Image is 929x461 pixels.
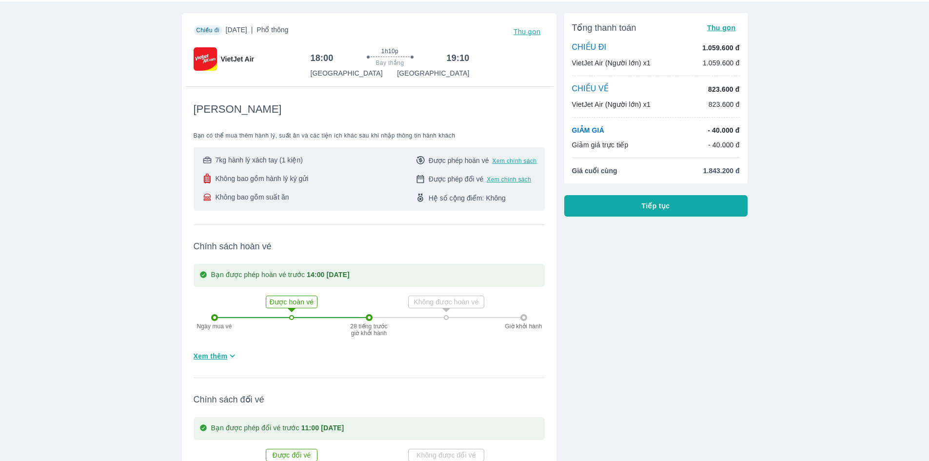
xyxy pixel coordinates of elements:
p: 28 tiếng trước giờ khởi hành [350,323,389,337]
p: VietJet Air (Người lớn) x1 [572,58,651,68]
p: Không được hoàn vé [410,297,483,307]
span: 1.843.200 đ [703,166,740,176]
p: Giảm giá trực tiếp [572,140,629,150]
span: Thu gọn [514,28,541,36]
strong: 14:00 [DATE] [307,271,350,279]
button: Xem chính sách [487,176,531,183]
span: Phổ thông [257,26,288,34]
button: Xem chính sách [493,157,537,165]
span: Không bao gồm hành lý ký gửi [216,174,309,183]
span: Được phép đổi vé [429,174,484,184]
span: | [251,26,253,34]
p: - 40.000 đ [708,140,740,150]
span: [DATE] [226,25,289,39]
p: Được hoàn vé [267,297,316,307]
p: Ngày mua vé [193,323,237,330]
p: Giờ khởi hành [502,323,546,330]
p: - 40.000 đ [708,125,739,135]
span: Chính sách đổi vé [194,394,545,405]
p: CHIỀU VỀ [572,84,609,95]
span: Hệ số cộng điểm: Không [429,193,506,203]
strong: 11:00 [DATE] [301,424,344,432]
p: Không được đổi vé [410,450,483,460]
span: Không bao gồm suất ăn [216,192,289,202]
button: Tiếp tục [564,195,748,217]
span: 1h10p [381,47,398,55]
span: Chính sách hoàn vé [194,241,545,252]
span: Chiều đi [196,27,219,34]
p: 823.600 đ [709,100,740,109]
p: GIẢM GIÁ [572,125,604,135]
span: Được phép hoàn vé [429,156,489,165]
p: 1.059.600 đ [702,43,739,53]
button: Xem thêm [190,348,242,364]
button: Thu gọn [703,21,740,35]
span: Giá cuối cùng [572,166,617,176]
span: VietJet Air [221,54,254,64]
span: Thu gọn [707,24,736,32]
span: Bay thẳng [376,59,404,67]
span: Xem thêm [194,351,228,361]
p: Được đổi vé [267,450,316,460]
p: 1.059.600 đ [703,58,740,68]
span: Tiếp tục [642,201,670,211]
button: Thu gọn [510,25,545,39]
p: CHIỀU ĐI [572,42,607,53]
p: Bạn được phép đổi vé trước [211,423,344,434]
p: [GEOGRAPHIC_DATA] [397,68,469,78]
span: 7kg hành lý xách tay (1 kiện) [216,155,303,165]
span: Bạn có thể mua thêm hành lý, suất ăn và các tiện ích khác sau khi nhập thông tin hành khách [194,132,545,140]
p: Bạn được phép hoàn vé trước [211,270,350,281]
p: VietJet Air (Người lớn) x1 [572,100,651,109]
span: Tổng thanh toán [572,22,636,34]
p: [GEOGRAPHIC_DATA] [311,68,383,78]
h6: 19:10 [447,52,470,64]
h6: 18:00 [311,52,334,64]
p: 823.600 đ [708,84,739,94]
span: [PERSON_NAME] [194,102,282,116]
